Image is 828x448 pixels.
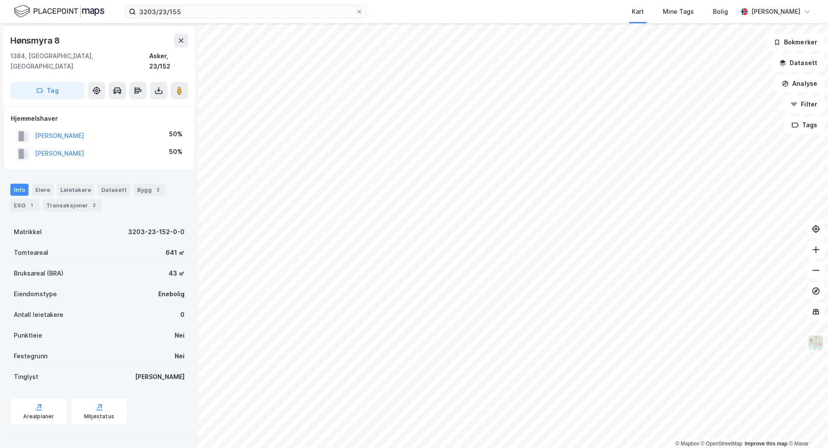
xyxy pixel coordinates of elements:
[14,289,57,299] div: Eiendomstype
[158,289,185,299] div: Enebolig
[766,34,825,51] button: Bokmerker
[14,247,48,258] div: Tomteareal
[713,6,728,17] div: Bolig
[84,413,114,420] div: Miljøstatus
[10,34,62,47] div: Hønsmyra 8
[11,113,188,124] div: Hjemmelshaver
[57,184,94,196] div: Leietakere
[175,330,185,341] div: Nei
[27,201,36,210] div: 1
[166,247,185,258] div: 641 ㎡
[136,5,356,18] input: Søk på adresse, matrikkel, gårdeiere, leietakere eller personer
[14,227,42,237] div: Matrikkel
[14,268,63,279] div: Bruksareal (BRA)
[14,372,38,382] div: Tinglyst
[663,6,694,17] div: Mine Tags
[23,413,54,420] div: Arealplaner
[128,227,185,237] div: 3203-23-152-0-0
[632,6,644,17] div: Kart
[10,82,85,99] button: Tag
[10,184,28,196] div: Info
[98,184,130,196] div: Datasett
[180,310,185,320] div: 0
[169,129,182,139] div: 50%
[772,54,825,72] button: Datasett
[169,268,185,279] div: 43 ㎡
[149,51,188,72] div: Asker, 23/152
[785,407,828,448] div: Kontrollprogram for chat
[675,441,699,447] a: Mapbox
[701,441,743,447] a: OpenStreetMap
[14,330,42,341] div: Punktleie
[784,116,825,134] button: Tags
[175,351,185,361] div: Nei
[10,51,149,72] div: 1384, [GEOGRAPHIC_DATA], [GEOGRAPHIC_DATA]
[785,407,828,448] iframe: Chat Widget
[169,147,182,157] div: 50%
[10,199,39,211] div: ESG
[43,199,102,211] div: Transaksjoner
[14,351,47,361] div: Festegrunn
[775,75,825,92] button: Analyse
[808,335,824,351] img: Z
[14,310,63,320] div: Antall leietakere
[751,6,800,17] div: [PERSON_NAME]
[134,184,166,196] div: Bygg
[90,201,98,210] div: 2
[745,441,787,447] a: Improve this map
[14,4,104,19] img: logo.f888ab2527a4732fd821a326f86c7f29.svg
[135,372,185,382] div: [PERSON_NAME]
[32,184,53,196] div: Eiere
[154,185,162,194] div: 2
[783,96,825,113] button: Filter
